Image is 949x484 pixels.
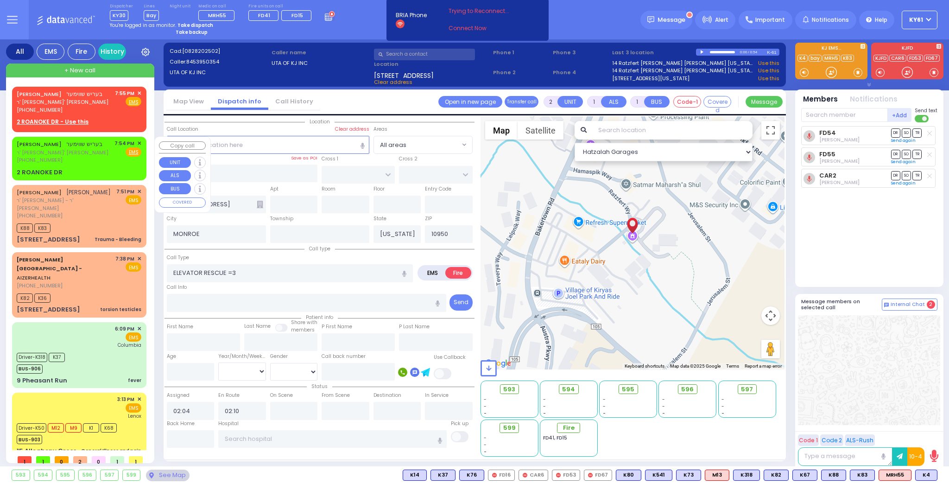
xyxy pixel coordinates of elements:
label: Cross 2 [399,155,418,163]
span: [PHONE_NUMBER] [17,156,63,164]
label: Entry Code [425,185,451,193]
label: Destination [373,392,401,399]
label: P Last Name [399,323,430,331]
span: - [721,396,724,403]
label: Fire [445,267,471,279]
a: Send again [891,159,916,165]
span: - [662,396,665,403]
label: Location [374,60,490,68]
span: 7:54 PM [114,140,134,147]
span: ✕ [137,89,141,97]
span: + New call [64,66,95,75]
span: You're logged in as monitor. [110,22,176,29]
label: Room [322,185,335,193]
div: 15 Allegheny Cross [17,446,76,456]
img: Google [483,357,513,369]
label: From Scene [322,392,350,399]
label: Turn off text [915,114,930,123]
label: Call back number [322,353,366,360]
a: Call History [268,97,320,106]
span: 595 [622,385,634,394]
input: Search location here [167,136,369,153]
span: Other building occupants [257,201,263,208]
label: Fire units on call [248,4,315,9]
div: 597 [101,470,118,480]
a: Open in new page [438,96,502,108]
span: ✕ [137,140,141,147]
span: Message [658,15,685,25]
span: 7:51 PM [116,188,134,195]
button: Map camera controls [761,306,780,325]
div: CAR6 [519,470,548,481]
label: Dispatcher [110,4,133,9]
span: Driver-K318 [17,353,47,362]
a: K83 [841,55,854,62]
div: BLS [733,470,760,481]
span: [PHONE_NUMBER] [17,106,63,114]
img: message.svg [647,16,654,23]
span: Phone 1 [493,49,550,57]
span: 597 [741,385,753,394]
img: Logo [37,14,98,25]
a: [STREET_ADDRESS][US_STATE] [612,75,690,83]
span: - [484,441,487,448]
input: Search member [801,108,888,122]
button: Message [746,96,783,108]
span: K88 [17,223,33,233]
a: [PERSON_NAME] [17,189,62,196]
span: Alert [715,16,728,24]
button: BUS [159,183,191,194]
label: Call Info [167,284,187,291]
span: DR [891,171,900,180]
label: Back Home [167,420,195,427]
span: 1 [129,456,143,463]
span: All areas [373,136,473,153]
a: Use this [758,75,779,83]
a: CAR6 [889,55,906,62]
span: 0 [92,456,106,463]
u: EMS [129,99,139,106]
button: Toggle fullscreen view [761,121,780,140]
button: 10-4 [907,447,924,466]
span: 1 [18,456,32,463]
button: Code 2 [820,434,843,446]
span: 7:55 PM [115,90,134,97]
span: 593 [503,385,515,394]
span: SO [902,171,911,180]
span: DR [891,150,900,159]
span: FD15 [291,12,303,19]
label: Night unit [170,4,190,9]
div: torsion testicles [100,306,141,313]
small: Share with [291,319,317,326]
div: K80 [616,470,641,481]
img: comment-alt.png [884,303,889,307]
label: Last 3 location [612,49,696,57]
span: [PERSON_NAME] [66,188,111,196]
div: K37 [430,470,456,481]
label: Gender [270,353,288,360]
a: MRH5 [822,55,840,62]
span: K82 [17,293,33,303]
label: Caller name [272,49,371,57]
input: Search hospital [218,430,447,448]
span: [PHONE_NUMBER] [17,212,63,219]
button: Drag Pegman onto the map to open Street View [761,340,780,358]
span: [0828202502] [182,47,220,55]
span: DR [891,128,900,137]
span: TR [912,150,922,159]
button: ALS [159,170,191,181]
div: Trauma - Bleeding [95,236,141,243]
a: CAR2 [819,172,836,179]
span: Fire [563,423,575,433]
label: First Name [167,323,193,331]
div: K-61 [767,49,779,56]
a: [PERSON_NAME] [17,140,62,148]
button: Show satellite imagery [518,121,563,140]
img: red-radio-icon.svg [556,473,561,478]
label: State [373,215,386,223]
a: FD54 [819,129,836,136]
span: בעריש שווימער [66,140,102,148]
span: 1 [110,456,124,463]
span: 2 [73,456,87,463]
span: Send text [915,107,937,114]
